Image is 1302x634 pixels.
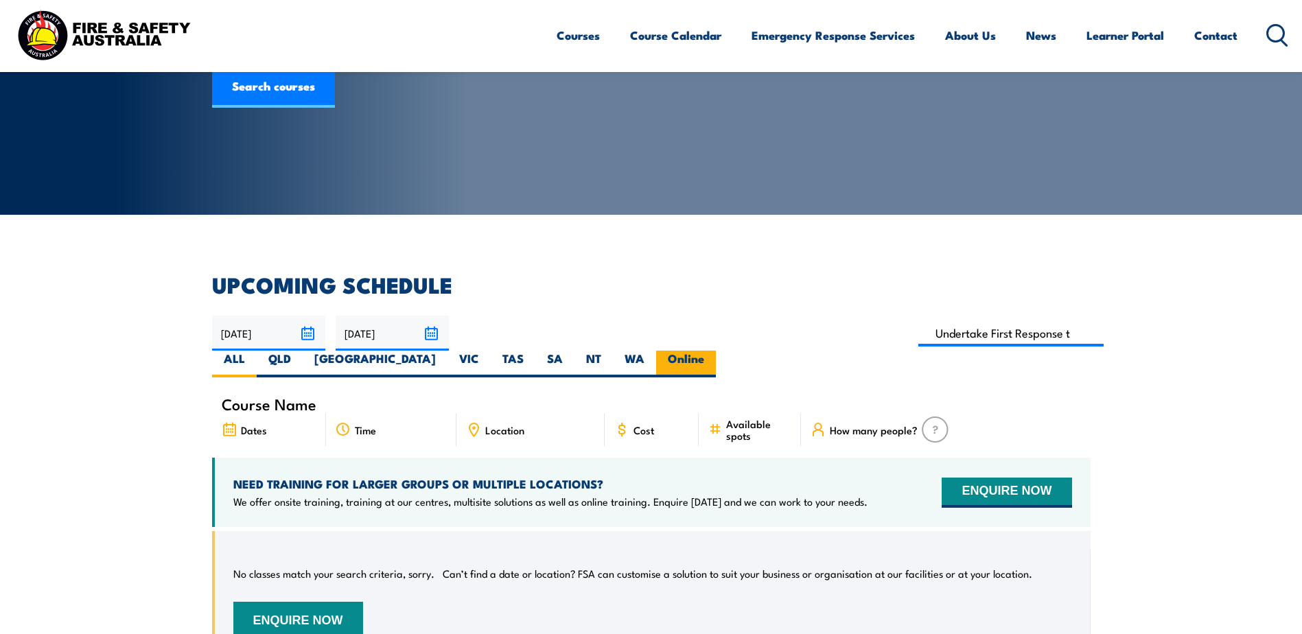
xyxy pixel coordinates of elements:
p: Can’t find a date or location? FSA can customise a solution to suit your business or organisation... [443,567,1032,580]
p: No classes match your search criteria, sorry. [233,567,434,580]
span: Course Name [222,398,316,410]
label: SA [535,351,574,377]
input: To date [336,316,449,351]
span: Location [485,424,524,436]
a: News [1026,17,1056,54]
label: QLD [257,351,303,377]
label: ALL [212,351,257,377]
a: About Us [945,17,996,54]
a: Courses [557,17,600,54]
label: WA [613,351,656,377]
a: Course Calendar [630,17,721,54]
label: VIC [447,351,491,377]
span: Cost [633,424,654,436]
label: [GEOGRAPHIC_DATA] [303,351,447,377]
button: ENQUIRE NOW [942,478,1071,508]
label: TAS [491,351,535,377]
p: We offer onsite training, training at our centres, multisite solutions as well as online training... [233,495,868,508]
h2: UPCOMING SCHEDULE [212,274,1091,294]
span: How many people? [830,424,918,436]
label: Online [656,351,716,377]
h4: NEED TRAINING FOR LARGER GROUPS OR MULTIPLE LOCATIONS? [233,476,868,491]
input: Search Course [918,320,1104,347]
a: Emergency Response Services [752,17,915,54]
input: From date [212,316,325,351]
span: Available spots [726,418,791,441]
a: Search courses [212,67,335,108]
span: Time [355,424,376,436]
a: Learner Portal [1086,17,1164,54]
label: NT [574,351,613,377]
a: Contact [1194,17,1237,54]
span: Dates [241,424,267,436]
